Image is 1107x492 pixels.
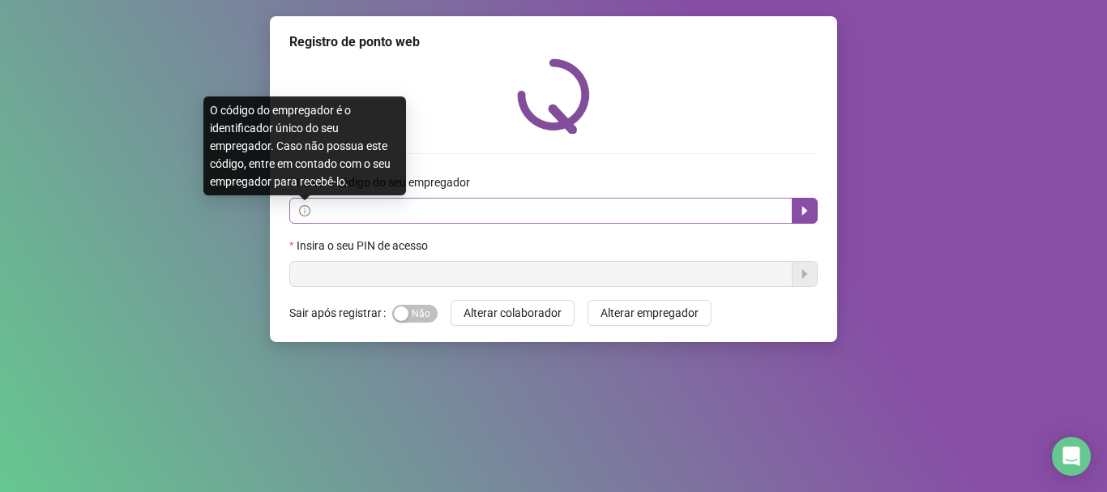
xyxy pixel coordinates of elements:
span: Alterar colaborador [464,304,562,322]
span: info-circle [299,205,310,216]
label: Sair após registrar [289,300,392,326]
div: Open Intercom Messenger [1052,437,1091,476]
button: Alterar colaborador [451,300,575,326]
img: QRPoint [517,58,590,134]
div: Registro de ponto web [289,32,818,52]
button: Alterar empregador [588,300,712,326]
div: O código do empregador é o identificador único do seu empregador. Caso não possua este código, en... [203,96,406,195]
span: Alterar empregador [601,304,699,322]
span: caret-right [798,204,811,217]
label: Insira o seu PIN de acesso [289,237,438,255]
